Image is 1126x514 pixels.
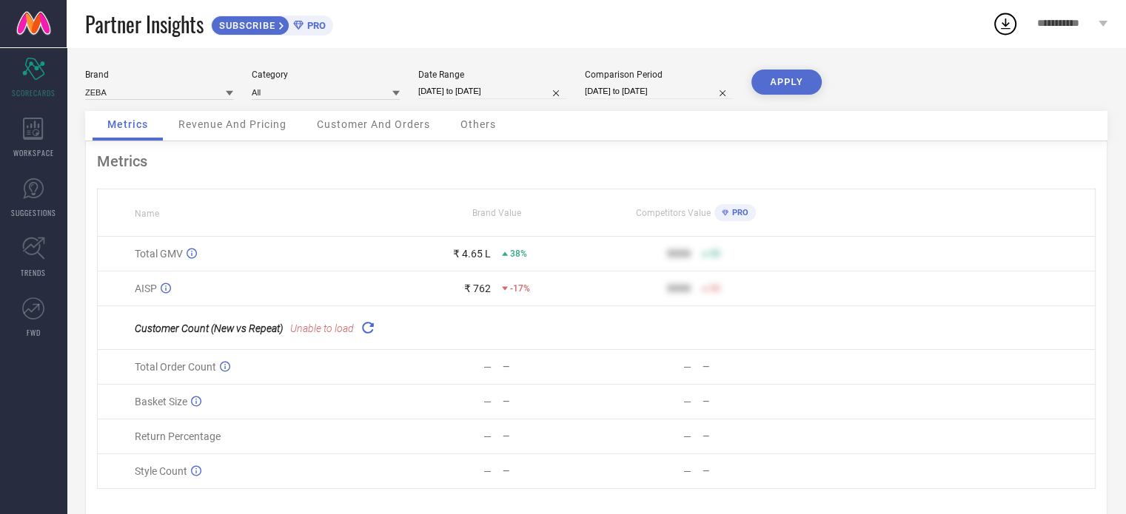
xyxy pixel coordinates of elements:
[135,430,221,442] span: Return Percentage
[304,20,326,31] span: PRO
[135,209,159,219] span: Name
[992,10,1019,37] div: Open download list
[85,70,233,80] div: Brand
[510,283,530,294] span: -17%
[585,84,733,99] input: Select comparison period
[97,152,1096,170] div: Metrics
[107,118,148,130] span: Metrics
[683,396,691,408] div: —
[503,362,595,372] div: —
[710,248,720,259] span: 50
[483,396,492,408] div: —
[503,466,595,476] div: —
[358,317,378,338] div: Reload "Customer Count (New vs Repeat) "
[252,70,400,80] div: Category
[135,361,216,373] span: Total Order Count
[710,283,720,294] span: 50
[453,248,491,260] div: ₹ 4.65 L
[135,283,157,294] span: AISP
[460,118,496,130] span: Others
[13,147,54,158] span: WORKSPACE
[483,361,492,373] div: —
[667,283,691,294] div: 9999
[683,465,691,477] div: —
[135,248,183,260] span: Total GMV
[12,87,56,98] span: SCORECARDS
[317,118,430,130] span: Customer And Orders
[21,267,46,278] span: TRENDS
[636,208,711,218] span: Competitors Value
[178,118,286,130] span: Revenue And Pricing
[703,362,795,372] div: —
[483,465,492,477] div: —
[683,430,691,442] div: —
[703,431,795,442] div: —
[683,361,691,373] div: —
[751,70,822,95] button: APPLY
[135,396,187,408] span: Basket Size
[503,396,595,407] div: —
[703,466,795,476] div: —
[211,12,333,35] a: SUBSCRIBEPRO
[418,70,566,80] div: Date Range
[464,283,491,294] div: ₹ 762
[483,430,492,442] div: —
[503,431,595,442] div: —
[585,70,733,80] div: Comparison Period
[728,208,748,217] span: PRO
[703,396,795,407] div: —
[290,322,354,334] span: Unable to load
[135,465,187,477] span: Style Count
[418,84,566,99] input: Select date range
[11,207,56,218] span: SUGGESTIONS
[135,322,283,334] span: Customer Count (New vs Repeat)
[85,9,204,39] span: Partner Insights
[27,327,41,338] span: FWD
[212,20,279,31] span: SUBSCRIBE
[472,208,521,218] span: Brand Value
[667,248,691,260] div: 9999
[510,248,527,259] span: 38%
